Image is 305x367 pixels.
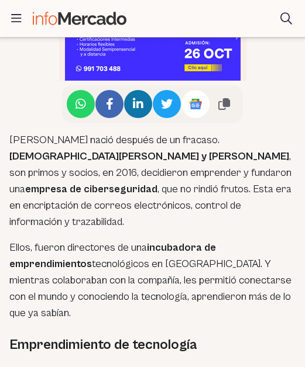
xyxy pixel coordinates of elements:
img: Infomercado Ecuador logo [33,12,126,25]
img: Google News logo [189,97,203,111]
p: Ellos, fueron directores de una tecnológicos en [GEOGRAPHIC_DATA]. Y mientras colaboraban con la ... [9,240,296,321]
strong: [DEMOGRAPHIC_DATA][PERSON_NAME] y [PERSON_NAME] [9,150,289,162]
p: [PERSON_NAME] nació después de un fracaso. , son primos y socios, en 2016, decidieron emprender y... [9,132,296,230]
h2: Emprendimiento de tecnología [9,335,296,354]
strong: empresa de ciberseguridad [25,183,157,195]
